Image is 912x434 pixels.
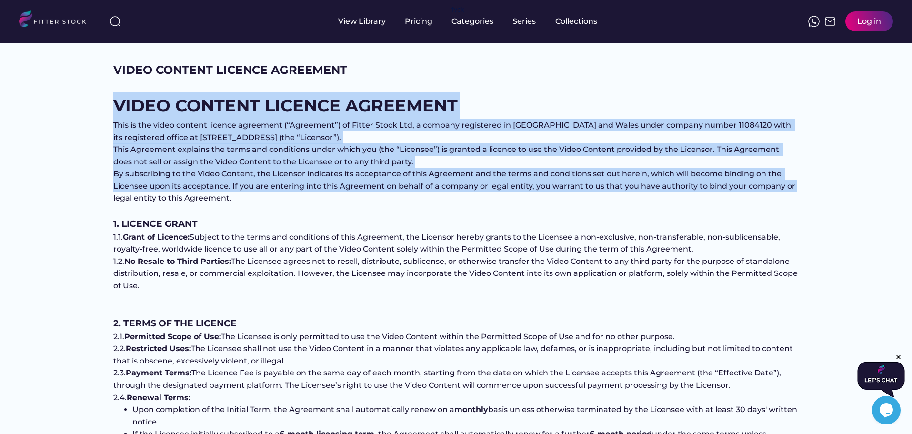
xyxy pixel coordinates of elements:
[555,16,597,27] div: Collections
[126,344,191,353] span: Restricted Uses:
[113,368,126,377] span: 2.3.
[338,16,386,27] div: View Library
[808,16,820,27] img: meteor-icons_whatsapp%20%281%29.svg
[113,145,781,166] span: This Agreement explains the terms and conditions under which you (the “Licensee”) is granted a li...
[221,332,675,341] span: The Licensee is only permitted to use the Video Content within the Permitted Scope of Use and for...
[132,405,454,414] span: Upon completion of the Initial Term, the Agreement shall automatically renew on a
[123,232,190,242] span: Grant of Licence:
[19,10,94,30] img: LOGO.svg
[405,16,432,27] div: Pricing
[824,16,836,27] img: Frame%2051.svg
[113,393,127,402] span: 2.4.
[124,257,231,266] span: No Resale to Third Parties:
[451,16,493,27] div: Categories
[872,396,902,424] iframe: chat widget
[113,232,123,242] span: 1.1.
[113,344,126,353] span: 2.2.
[113,318,237,329] span: 2. TERMS OF THE LICENCE
[113,257,800,290] span: The Licensee agrees not to resell, distribute, sublicense, or otherwise transfer the Video Conten...
[512,16,536,27] div: Series
[451,5,464,14] div: fvck
[113,332,124,341] span: 2.1.
[113,218,198,229] span: 1. LICENCE GRANT
[113,62,347,78] div: VIDEO CONTENT LICENCE AGREEMENT
[127,393,190,402] span: Renewal Terms:
[113,95,458,116] span: VIDEO CONTENT LICENCE AGREEMENT
[113,169,797,202] span: By subscribing to the Video Content, the Licensor indicates its acceptance of this Agreement and ...
[113,257,124,266] span: 1.2.
[113,121,793,142] span: This is the video content licence agreement (“Agreement”) of Fitter Stock Ltd, a company register...
[857,16,881,27] div: Log in
[454,405,488,414] span: monthly
[110,16,121,27] img: search-normal%203.svg
[124,332,221,341] span: Permitted Scope of Use:
[113,368,783,390] span: The Licence Fee is payable on the same day of each month, starting from the date on which the Lic...
[113,232,782,254] span: Subject to the terms and conditions of this Agreement, the Licensor hereby grants to the Licensee...
[857,353,905,397] iframe: chat widget
[132,405,799,426] span: basis unless otherwise terminated by the Licensee with at least 30 days' written notice.
[113,344,795,365] span: The Licensee shall not use the Video Content in a manner that violates any applicable law, defame...
[126,368,191,377] span: Payment Terms:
